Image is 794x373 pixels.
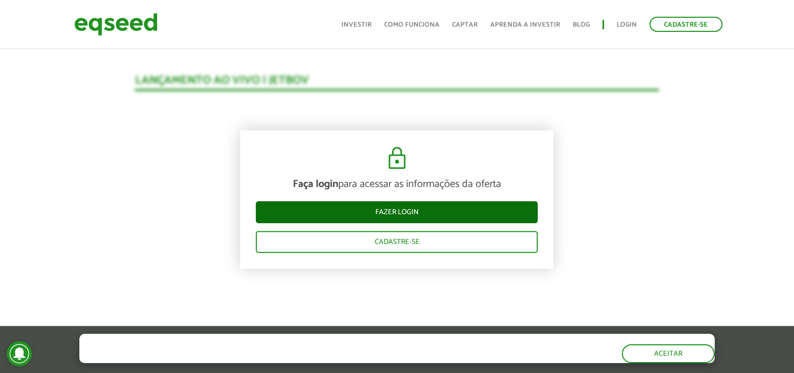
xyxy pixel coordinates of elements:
[617,21,637,28] a: Login
[573,21,590,28] a: Blog
[217,354,338,363] a: política de privacidade e de cookies
[341,21,372,28] a: Investir
[256,202,538,224] a: Fazer login
[293,176,338,193] strong: Faça login
[74,10,158,38] img: EqSeed
[622,344,715,363] button: Aceitar
[256,231,538,253] a: Cadastre-se
[384,21,440,28] a: Como funciona
[452,21,478,28] a: Captar
[79,353,457,363] p: Ao clicar em "aceitar", você aceita nossa .
[256,179,538,191] p: para acessar as informações da oferta
[649,17,722,32] a: Cadastre-se
[490,21,560,28] a: Aprenda a investir
[79,334,457,350] h5: O site da EqSeed utiliza cookies para melhorar sua navegação.
[384,146,410,171] img: cadeado.svg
